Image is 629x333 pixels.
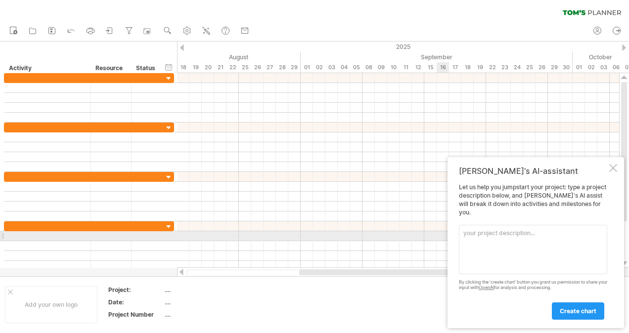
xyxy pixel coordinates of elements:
div: Thursday, 2 October 2025 [585,62,597,73]
div: Monday, 25 August 2025 [239,62,251,73]
div: Thursday, 18 September 2025 [461,62,474,73]
div: By clicking the 'create chart' button you grant us permission to share your input with for analys... [459,280,607,291]
div: [PERSON_NAME]'s AI-assistant [459,166,607,176]
div: Friday, 26 September 2025 [536,62,548,73]
div: Activity [9,63,85,73]
div: Project: [108,286,163,294]
div: Tuesday, 9 September 2025 [375,62,387,73]
div: Thursday, 25 September 2025 [523,62,536,73]
div: Status [136,63,158,73]
div: Monday, 1 September 2025 [301,62,313,73]
div: Wednesday, 24 September 2025 [511,62,523,73]
div: September 2025 [301,52,573,62]
div: Friday, 5 September 2025 [350,62,362,73]
div: Tuesday, 23 September 2025 [498,62,511,73]
div: Friday, 12 September 2025 [412,62,424,73]
div: Monday, 6 October 2025 [610,62,622,73]
div: Resource [95,63,126,73]
div: .... [165,310,248,319]
div: Friday, 22 August 2025 [226,62,239,73]
div: Thursday, 4 September 2025 [338,62,350,73]
div: Monday, 15 September 2025 [424,62,437,73]
div: Tuesday, 16 September 2025 [437,62,449,73]
div: Tuesday, 30 September 2025 [560,62,573,73]
a: create chart [552,302,604,320]
div: Monday, 22 September 2025 [486,62,498,73]
div: Wednesday, 27 August 2025 [264,62,276,73]
div: Add your own logo [5,286,97,323]
div: Project Number [108,310,163,319]
div: Date: [108,298,163,306]
div: .... [165,286,248,294]
a: OpenAI [479,285,494,290]
div: Thursday, 21 August 2025 [214,62,226,73]
div: Thursday, 11 September 2025 [400,62,412,73]
div: Wednesday, 10 September 2025 [387,62,400,73]
div: Monday, 29 September 2025 [548,62,560,73]
div: Tuesday, 26 August 2025 [251,62,264,73]
div: Tuesday, 19 August 2025 [189,62,202,73]
span: create chart [560,307,596,315]
div: Friday, 29 August 2025 [288,62,301,73]
div: Wednesday, 17 September 2025 [449,62,461,73]
div: Monday, 8 September 2025 [362,62,375,73]
div: Thursday, 28 August 2025 [276,62,288,73]
div: Let us help you jumpstart your project: type a project description below, and [PERSON_NAME]'s AI ... [459,183,607,319]
div: .... [165,298,248,306]
div: Tuesday, 2 September 2025 [313,62,325,73]
div: Monday, 18 August 2025 [177,62,189,73]
div: Wednesday, 20 August 2025 [202,62,214,73]
div: Friday, 3 October 2025 [597,62,610,73]
div: Wednesday, 1 October 2025 [573,62,585,73]
div: Wednesday, 3 September 2025 [325,62,338,73]
div: Friday, 19 September 2025 [474,62,486,73]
